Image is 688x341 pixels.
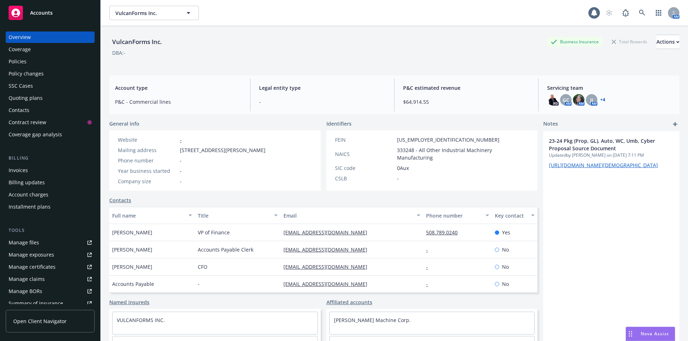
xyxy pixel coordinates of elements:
[9,165,28,176] div: Invoices
[6,44,95,55] a: Coverage
[626,327,675,341] button: Nova Assist
[549,162,658,169] a: [URL][DOMAIN_NAME][DEMOGRAPHIC_DATA]
[195,207,281,224] button: Title
[118,177,177,185] div: Company size
[6,104,95,116] a: Contacts
[109,37,165,47] div: VulcanForms Inc.
[9,31,31,43] div: Overview
[9,261,56,273] div: Manage certificates
[198,229,230,236] span: VP of Finance
[626,327,635,341] div: Drag to move
[283,212,412,219] div: Email
[547,94,559,106] img: photo
[6,56,95,67] a: Policies
[423,207,492,224] button: Phone number
[397,136,500,143] span: [US_EMPLOYER_IDENTIFICATION_NUMBER]
[618,6,633,20] a: Report a Bug
[335,136,394,143] div: FEIN
[6,298,95,309] a: Summary of insurance
[9,56,27,67] div: Policies
[109,196,131,204] a: Contacts
[9,104,29,116] div: Contacts
[608,37,651,46] div: Total Rewards
[112,229,152,236] span: [PERSON_NAME]
[112,263,152,271] span: [PERSON_NAME]
[492,207,537,224] button: Key contact
[502,263,509,271] span: No
[403,98,530,106] span: $64,914.55
[397,175,399,182] span: -
[6,261,95,273] a: Manage certificates
[9,273,45,285] div: Manage claims
[6,177,95,188] a: Billing updates
[6,237,95,248] a: Manage files
[9,68,44,79] div: Policy changes
[397,146,529,161] span: 333248 - All Other Industrial Machinery Manufacturing
[573,94,584,106] img: photo
[13,317,67,325] span: Open Client Navigator
[118,146,177,154] div: Mailing address
[426,246,434,253] a: -
[6,80,95,92] a: SSC Cases
[9,177,45,188] div: Billing updates
[549,152,674,159] span: Updated by [PERSON_NAME] on [DATE] 7:11 PM
[259,84,386,92] span: Legal entity type
[563,96,569,104] span: GC
[543,131,679,175] div: 23-24 Pkg (Prop, GL), Auto, WC, Umb, Cyber Proposal Source DocumentUpdatedby [PERSON_NAME] on [DA...
[6,189,95,200] a: Account charges
[326,120,352,127] span: Identifiers
[502,246,509,253] span: No
[198,280,200,288] span: -
[426,281,434,287] a: -
[635,6,649,20] a: Search
[651,6,666,20] a: Switch app
[6,92,95,104] a: Quoting plans
[9,129,62,140] div: Coverage gap analysis
[180,136,182,143] a: -
[502,229,510,236] span: Yes
[326,298,372,306] a: Affiliated accounts
[9,117,46,128] div: Contract review
[118,157,177,164] div: Phone number
[109,120,139,127] span: General info
[6,31,95,43] a: Overview
[259,98,386,106] span: -
[180,146,266,154] span: [STREET_ADDRESS][PERSON_NAME]
[117,317,165,323] a: VULCANFORMS INC.
[9,237,39,248] div: Manage files
[6,117,95,128] a: Contract review
[6,273,95,285] a: Manage claims
[6,249,95,260] a: Manage exposures
[112,280,154,288] span: Accounts Payable
[109,6,199,20] button: VulcanForms Inc.
[6,201,95,213] a: Installment plans
[543,120,558,128] span: Notes
[334,317,411,323] a: [PERSON_NAME] Machine Corp.
[115,9,177,17] span: VulcanForms Inc.
[9,249,54,260] div: Manage exposures
[6,227,95,234] div: Tools
[118,136,177,143] div: Website
[115,98,242,106] span: P&C - Commercial lines
[335,164,394,172] div: SIC code
[495,212,527,219] div: Key contact
[6,165,95,176] a: Invoices
[602,6,616,20] a: Start snowing
[180,157,182,164] span: -
[6,155,95,162] div: Billing
[9,298,63,309] div: Summary of insurance
[9,92,43,104] div: Quoting plans
[198,263,207,271] span: CFO
[549,137,655,152] span: 23-24 Pkg (Prop, GL), Auto, WC, Umb, Cyber Proposal Source Document
[590,96,593,104] span: JJ
[426,229,463,236] a: 508.789.0240
[6,68,95,79] a: Policy changes
[547,37,602,46] div: Business Insurance
[656,35,679,49] button: Actions
[112,212,184,219] div: Full name
[403,84,530,92] span: P&C estimated revenue
[118,167,177,175] div: Year business started
[502,280,509,288] span: No
[281,207,423,224] button: Email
